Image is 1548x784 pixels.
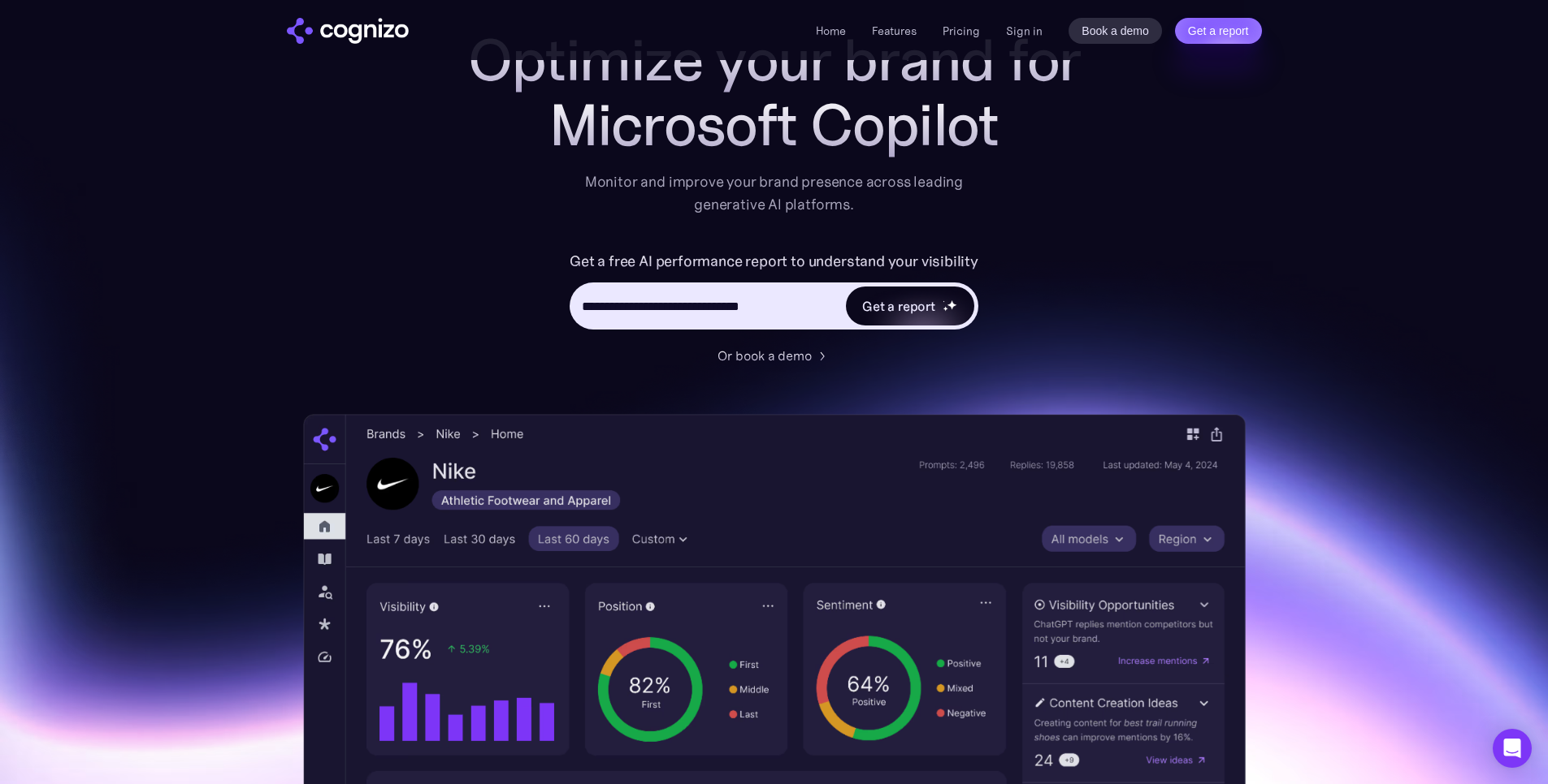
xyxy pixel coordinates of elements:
div: Monitor and improve your brand presence across leading generative AI platforms. [575,170,974,216]
a: Pricing [943,24,980,38]
img: cognizo logo [287,18,409,44]
a: Or book a demo [718,346,831,365]
img: star [943,300,945,303]
div: Open Intercom Messenger [1493,729,1532,768]
label: Get a free AI performance report to understand your visibility [570,248,978,274]
h1: Optimize your brand for [449,28,1099,93]
div: Or book a demo [718,346,812,365]
a: Book a demo [1069,18,1162,44]
a: Get a report [1175,18,1262,44]
img: star [943,306,948,312]
div: Microsoft Copilot [449,93,1099,157]
a: Get a reportstarstarstar [844,285,976,327]
div: Get a report [862,296,935,316]
a: home [287,18,409,44]
form: Hero URL Input Form [570,248,978,338]
a: Sign in [1006,21,1043,41]
a: Features [872,24,917,38]
img: star [947,299,957,310]
a: Home [816,24,846,38]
